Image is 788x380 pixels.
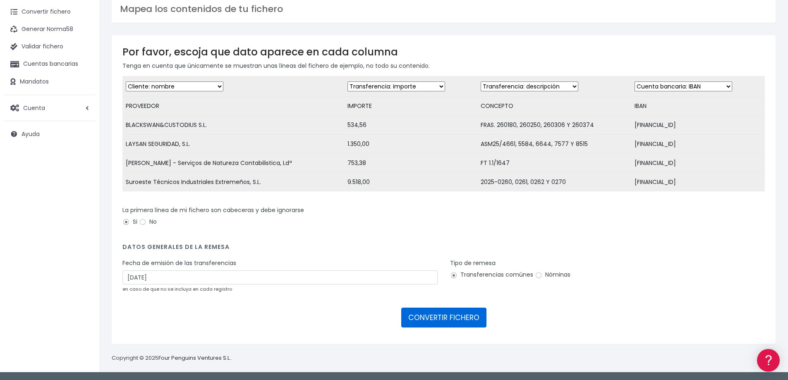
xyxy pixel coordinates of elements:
[401,308,486,327] button: CONVERTIR FICHERO
[4,73,95,91] a: Mandatos
[8,221,157,236] button: Contáctanos
[158,354,231,362] a: Four Penguins Ventures S.L.
[4,99,95,117] a: Cuenta
[477,116,631,135] td: FRAS. 260180, 260250, 260306 Y 260374
[631,154,765,173] td: [FINANCIAL_ID]
[23,103,45,112] span: Cuenta
[8,57,157,65] div: Información general
[122,116,344,135] td: BLACKSWAN&CUSTODIUS S.L.
[8,177,157,190] a: General
[122,135,344,154] td: LAYSAN SEGURIDAD, S.L.
[114,238,159,246] a: POWERED BY ENCHANT
[631,173,765,192] td: [FINANCIAL_ID]
[122,61,765,70] p: Tenga en cuenta que únicamente se muestran unas líneas del fichero de ejemplo, no todo su contenido.
[8,143,157,156] a: Perfiles de empresas
[4,3,95,21] a: Convertir fichero
[477,154,631,173] td: FT 1.1/1647
[344,154,478,173] td: 753,38
[122,154,344,173] td: [PERSON_NAME] - Serviços de Natureza Contabilistica, Ldª
[120,4,767,14] h3: Mapea los contenidos de tu fichero
[139,217,157,226] label: No
[122,46,765,58] h3: Por favor, escoja que dato aparece en cada columna
[8,130,157,143] a: Videotutoriales
[631,116,765,135] td: [FINANCIAL_ID]
[344,116,478,135] td: 534,56
[112,354,232,363] p: Copyright © 2025 .
[122,286,232,292] small: en caso de que no se incluya en cada registro
[477,135,631,154] td: ASM25/4661, 5584, 6644, 7577 Y 8515
[8,70,157,83] a: Información general
[344,173,478,192] td: 9.518,00
[122,244,765,255] h4: Datos generales de la remesa
[122,97,344,116] td: PROVEEDOR
[631,135,765,154] td: [FINANCIAL_ID]
[4,125,95,143] a: Ayuda
[344,135,478,154] td: 1.350,00
[8,164,157,172] div: Facturación
[122,259,236,268] label: Fecha de emisión de las transferencias
[122,217,137,226] label: Si
[8,105,157,117] a: Formatos
[631,97,765,116] td: IBAN
[22,130,40,138] span: Ayuda
[4,38,95,55] a: Validar fichero
[8,198,157,206] div: Programadores
[122,173,344,192] td: Suroeste Técnicos Industriales Extremeños, S.L.
[450,270,533,279] label: Transferencias comúnes
[4,21,95,38] a: Generar Norma58
[477,97,631,116] td: CONCEPTO
[344,97,478,116] td: IMPORTE
[8,117,157,130] a: Problemas habituales
[8,211,157,224] a: API
[477,173,631,192] td: 2025-0260, 0261, 0262 Y 0270
[535,270,570,279] label: Nóminas
[8,91,157,99] div: Convertir ficheros
[4,55,95,73] a: Cuentas bancarias
[122,206,304,215] label: La primera línea de mi fichero son cabeceras y debe ignorarse
[450,259,496,268] label: Tipo de remesa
